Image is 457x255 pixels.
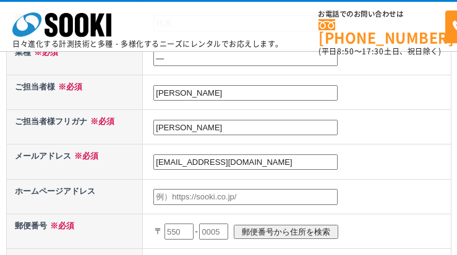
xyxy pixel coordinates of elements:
input: 業種不明の場合、事業内容を記載ください [153,50,338,66]
span: 8:50 [337,46,354,57]
input: 例）創紀 太郎 [153,85,338,101]
input: 例）example@sooki.co.jp [153,154,338,170]
span: (平日 ～ 土日、祝日除く) [318,46,441,57]
p: 〒 - [155,218,448,245]
input: 郵便番号から住所を検索 [234,225,338,239]
p: 日々進化する計測技術と多種・多様化するニーズにレンタルでお応えします。 [12,40,283,48]
span: ※必須 [71,151,98,161]
th: メールアドレス [6,144,143,179]
th: 業種 [6,40,143,75]
input: 0005 [199,224,228,240]
span: ※必須 [47,221,74,230]
span: 17:30 [362,46,384,57]
span: ※必須 [55,82,82,91]
th: ホームページアドレス [6,179,143,214]
th: ご担当者様 [6,75,143,110]
th: 郵便番号 [6,214,143,248]
a: [PHONE_NUMBER] [318,19,445,44]
input: 550 [164,224,194,240]
input: 例）ソーキ タロウ [153,120,338,136]
span: ※必須 [87,117,114,126]
th: ご担当者様フリガナ [6,110,143,144]
span: お電話でのお問い合わせは [318,10,445,18]
input: 例）https://sooki.co.jp/ [153,189,338,205]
